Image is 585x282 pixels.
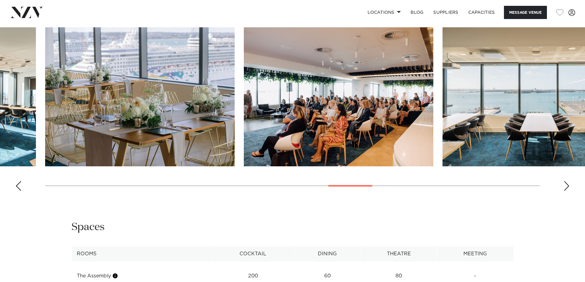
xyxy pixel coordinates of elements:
[361,246,437,261] th: Theatre
[428,6,463,19] a: SUPPLIERS
[406,6,428,19] a: BLOG
[212,246,295,261] th: Cocktail
[45,27,235,166] swiper-slide: 17 / 28
[363,6,406,19] a: Locations
[294,246,360,261] th: Dining
[72,246,212,261] th: Rooms
[504,6,547,19] button: Message Venue
[437,246,513,261] th: Meeting
[244,27,433,166] swiper-slide: 18 / 28
[463,6,500,19] a: Capacities
[10,7,43,18] img: nzv-logo.png
[72,220,105,234] h2: Spaces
